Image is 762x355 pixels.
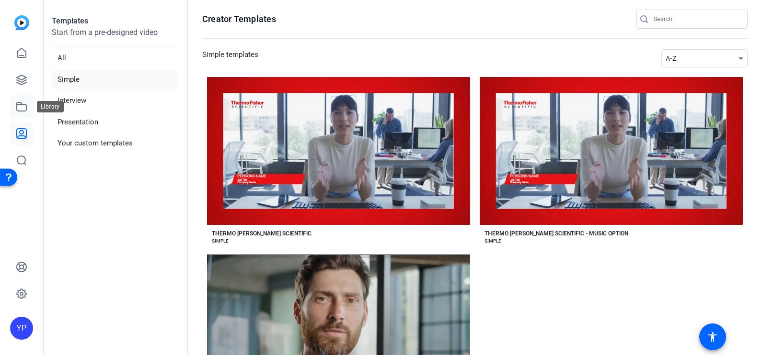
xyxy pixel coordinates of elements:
[52,48,179,68] li: All
[707,331,718,343] mat-icon: accessibility
[52,112,179,132] li: Presentation
[485,237,501,245] div: SIMPLE
[212,230,312,237] div: THERMO [PERSON_NAME] SCIENTIFIC
[52,133,179,153] li: Your custom templates
[480,77,743,225] button: Template image
[52,91,179,111] li: Interview
[52,16,88,25] strong: Templates
[212,237,229,245] div: SIMPLE
[202,49,258,67] h3: Simple templates
[207,77,470,225] button: Template image
[37,101,64,112] div: Library
[485,230,628,237] div: THERMO [PERSON_NAME] SCIENTIFIC - MUSIC OPTION
[14,15,29,30] img: blue-gradient.svg
[52,27,179,46] p: Start from a pre-designed video
[10,317,33,340] div: YP
[52,70,179,89] li: Simple
[202,13,276,25] h1: Creator Templates
[666,55,676,62] span: A-Z
[654,13,740,25] input: Search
